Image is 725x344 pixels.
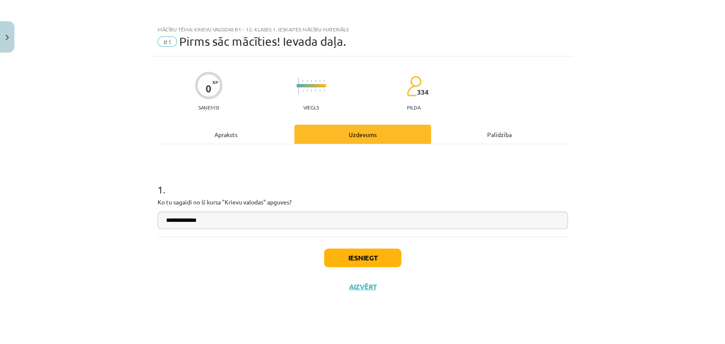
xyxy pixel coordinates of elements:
[311,80,312,82] img: icon-short-line-57e1e144782c952c97e751825c79c345078a6d821885a25fce030b3d8c18986b.svg
[307,89,307,92] img: icon-short-line-57e1e144782c952c97e751825c79c345078a6d821885a25fce030b3d8c18986b.svg
[158,198,568,207] p: Ko tu sagaidi no šī kursa "Krievu valodas" apguves?
[324,89,324,92] img: icon-short-line-57e1e144782c952c97e751825c79c345078a6d821885a25fce030b3d8c18986b.svg
[319,80,320,82] img: icon-short-line-57e1e144782c952c97e751825c79c345078a6d821885a25fce030b3d8c18986b.svg
[158,36,177,47] span: #1
[303,104,319,110] p: Viegls
[302,89,303,92] img: icon-short-line-57e1e144782c952c97e751825c79c345078a6d821885a25fce030b3d8c18986b.svg
[158,169,568,195] h1: 1 .
[6,35,9,40] img: icon-close-lesson-0947bae3869378f0d4975bcd49f059093ad1ed9edebbc8119c70593378902aed.svg
[294,125,431,144] div: Uzdevums
[195,104,223,110] p: Saņemsi
[319,89,320,92] img: icon-short-line-57e1e144782c952c97e751825c79c345078a6d821885a25fce030b3d8c18986b.svg
[431,125,568,144] div: Palīdzība
[324,249,401,267] button: Iesniegt
[347,282,379,291] button: Aizvērt
[298,78,299,94] img: icon-long-line-d9ea69661e0d244f92f715978eff75569469978d946b2353a9bb055b3ed8787d.svg
[206,83,212,95] div: 0
[407,104,420,110] p: pilda
[311,89,312,92] img: icon-short-line-57e1e144782c952c97e751825c79c345078a6d821885a25fce030b3d8c18986b.svg
[307,80,307,82] img: icon-short-line-57e1e144782c952c97e751825c79c345078a6d821885a25fce030b3d8c18986b.svg
[179,34,346,48] span: Pirms sāc mācīties! Ievada daļa.
[315,80,316,82] img: icon-short-line-57e1e144782c952c97e751825c79c345078a6d821885a25fce030b3d8c18986b.svg
[302,80,303,82] img: icon-short-line-57e1e144782c952c97e751825c79c345078a6d821885a25fce030b3d8c18986b.svg
[417,88,429,96] span: 334
[315,89,316,92] img: icon-short-line-57e1e144782c952c97e751825c79c345078a6d821885a25fce030b3d8c18986b.svg
[406,76,421,97] img: students-c634bb4e5e11cddfef0936a35e636f08e4e9abd3cc4e673bd6f9a4125e45ecb1.svg
[158,26,568,32] div: Mācību tēma: Krievu valodas b1 - 12. klases 1. ieskaites mācību materiāls
[158,125,294,144] div: Apraksts
[324,80,324,82] img: icon-short-line-57e1e144782c952c97e751825c79c345078a6d821885a25fce030b3d8c18986b.svg
[212,80,218,84] span: XP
